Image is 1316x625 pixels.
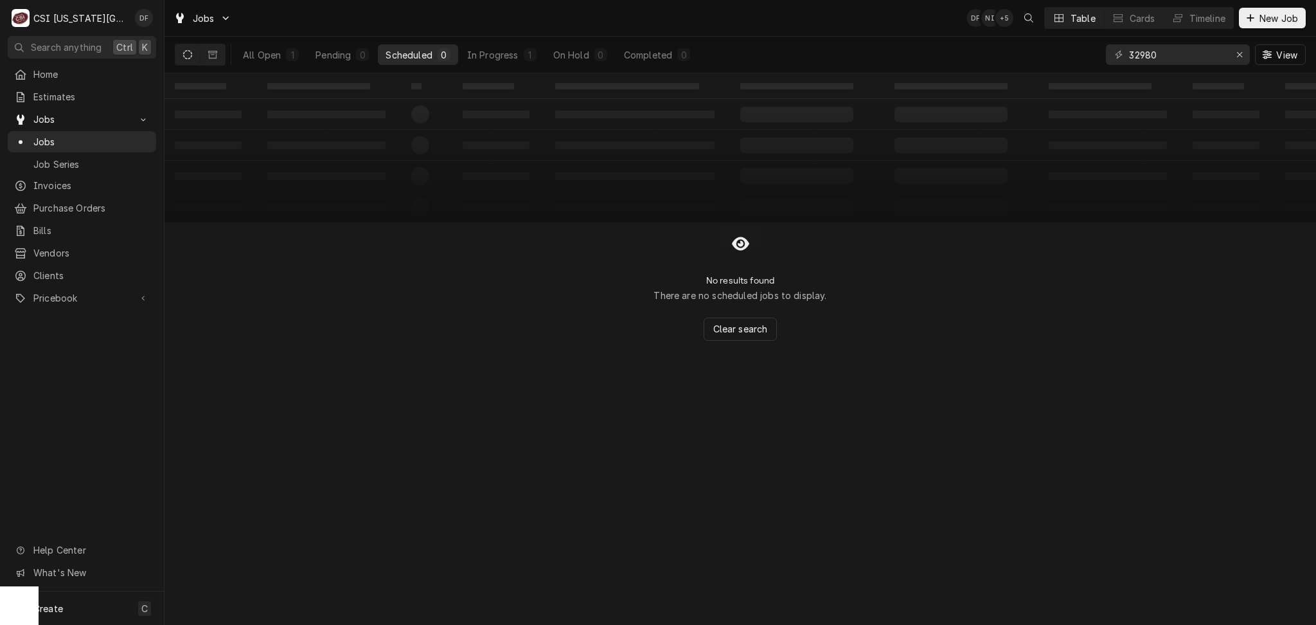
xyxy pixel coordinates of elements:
[33,113,130,126] span: Jobs
[193,12,215,25] span: Jobs
[33,603,63,614] span: Create
[8,86,156,107] a: Estimates
[386,48,432,62] div: Scheduled
[8,154,156,175] a: Job Series
[1018,8,1039,28] button: Open search
[8,539,156,561] a: Go to Help Center
[8,131,156,152] a: Jobs
[981,9,999,27] div: Nate Ingram's Avatar
[33,291,130,305] span: Pricebook
[33,68,150,81] span: Home
[597,48,605,62] div: 0
[8,287,156,309] a: Go to Pricebook
[1229,44,1250,65] button: Erase input
[440,48,448,62] div: 0
[1071,12,1096,25] div: Table
[1257,12,1301,25] span: New Job
[555,83,699,89] span: ‌
[243,48,281,62] div: All Open
[1193,83,1244,89] span: ‌
[966,9,984,27] div: DF
[168,8,236,29] a: Go to Jobs
[8,220,156,241] a: Bills
[135,9,153,27] div: David Fannin's Avatar
[164,73,1316,222] table: Scheduled Jobs List Loading
[33,543,148,557] span: Help Center
[33,201,150,215] span: Purchase Orders
[1189,12,1225,25] div: Timeline
[1274,48,1300,62] span: View
[654,289,826,302] p: There are no scheduled jobs to display.
[33,179,150,192] span: Invoices
[8,197,156,219] a: Purchase Orders
[1049,83,1151,89] span: ‌
[33,269,150,282] span: Clients
[267,83,370,89] span: ‌
[711,322,770,336] span: Clear search
[1239,8,1306,28] button: New Job
[8,36,156,59] button: Search anythingCtrlK
[142,41,148,54] span: K
[1129,44,1225,65] input: Keyword search
[706,275,775,286] h2: No results found
[31,41,102,54] span: Search anything
[1130,12,1155,25] div: Cards
[463,83,514,89] span: ‌
[175,83,226,89] span: ‌
[12,9,30,27] div: C
[33,135,150,149] span: Jobs
[33,12,128,25] div: CSI [US_STATE][GEOGRAPHIC_DATA]
[141,602,148,615] span: C
[289,48,296,62] div: 1
[33,90,150,104] span: Estimates
[33,246,150,260] span: Vendors
[8,265,156,286] a: Clients
[33,224,150,237] span: Bills
[8,175,156,196] a: Invoices
[411,83,422,89] span: ‌
[359,48,366,62] div: 0
[467,48,519,62] div: In Progress
[740,83,853,89] span: ‌
[8,109,156,130] a: Go to Jobs
[553,48,589,62] div: On Hold
[966,9,984,27] div: David Fannin's Avatar
[8,562,156,583] a: Go to What's New
[12,9,30,27] div: CSI Kansas City's Avatar
[316,48,351,62] div: Pending
[8,242,156,264] a: Vendors
[33,158,150,171] span: Job Series
[116,41,133,54] span: Ctrl
[135,9,153,27] div: DF
[1255,44,1306,65] button: View
[526,48,534,62] div: 1
[894,83,1008,89] span: ‌
[995,9,1013,27] div: + 5
[624,48,672,62] div: Completed
[33,566,148,579] span: What's New
[8,64,156,85] a: Home
[680,48,688,62] div: 0
[981,9,999,27] div: NI
[704,318,778,341] button: Clear search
